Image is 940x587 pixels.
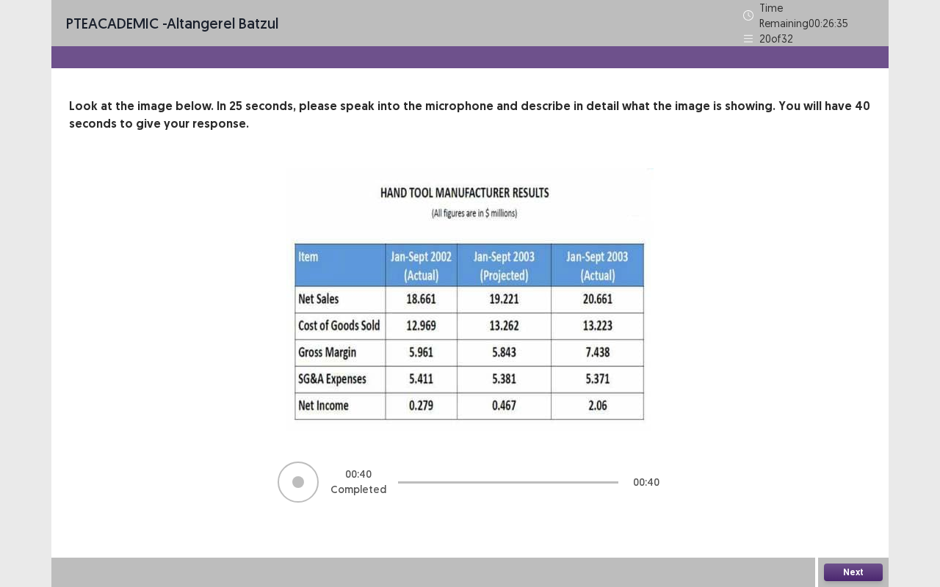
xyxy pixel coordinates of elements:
[633,475,659,490] p: 00 : 40
[330,482,386,497] p: Completed
[66,12,278,34] p: - Altangerel Batzul
[824,564,883,581] button: Next
[66,14,159,32] span: PTE academic
[286,168,654,431] img: image-description
[69,98,871,133] p: Look at the image below. In 25 seconds, please speak into the microphone and describe in detail w...
[345,467,372,482] p: 00 : 40
[759,31,793,46] p: 20 of 32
